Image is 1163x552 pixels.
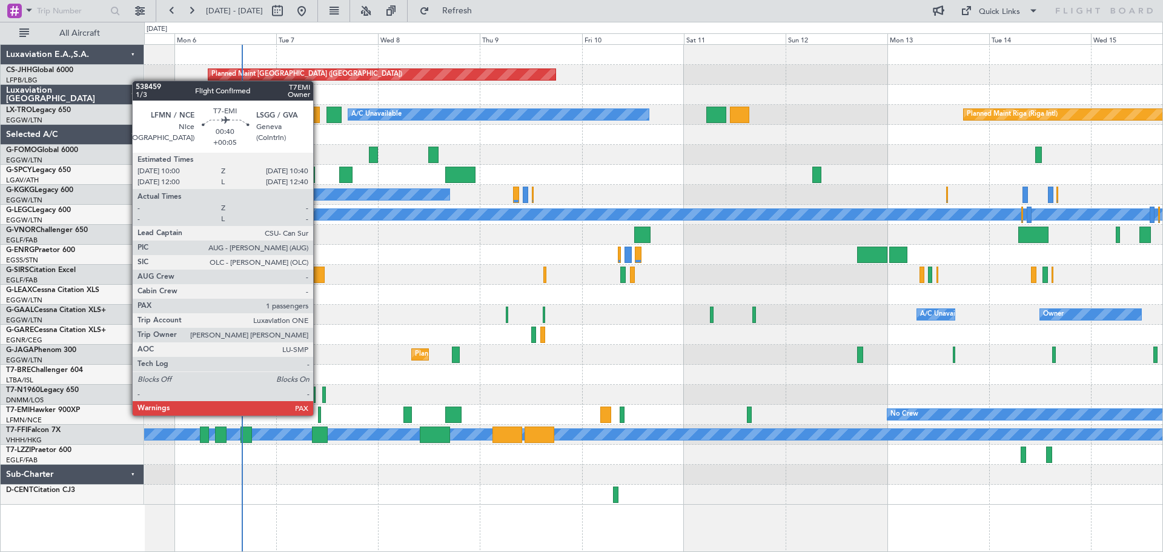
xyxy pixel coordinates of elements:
[6,187,73,194] a: G-KGKGLegacy 600
[6,207,71,214] a: G-LEGCLegacy 600
[6,67,32,74] span: CS-JHH
[211,65,402,84] div: Planned Maint [GEOGRAPHIC_DATA] ([GEOGRAPHIC_DATA])
[6,407,80,414] a: T7-EMIHawker 900XP
[6,356,42,365] a: EGGW/LTN
[6,176,39,185] a: LGAV/ATH
[6,427,27,434] span: T7-FFI
[6,427,61,434] a: T7-FFIFalcon 7X
[6,387,40,394] span: T7-N1960
[6,107,71,114] a: LX-TROLegacy 650
[6,116,42,125] a: EGGW/LTN
[6,436,42,445] a: VHHH/HKG
[887,33,989,44] div: Mon 13
[6,307,106,314] a: G-GAALCessna Citation XLS+
[6,487,33,494] span: D-CENT
[351,105,402,124] div: A/C Unavailable
[6,207,32,214] span: G-LEGC
[786,33,887,44] div: Sun 12
[6,267,76,274] a: G-SIRSCitation Excel
[6,147,78,154] a: G-FOMOGlobal 6000
[6,267,29,274] span: G-SIRS
[6,447,71,454] a: T7-LZZIPraetor 600
[890,405,918,424] div: No Crew
[6,287,99,294] a: G-LEAXCessna Citation XLS
[6,336,42,345] a: EGNR/CEG
[414,1,486,21] button: Refresh
[6,227,88,234] a: G-VNORChallenger 650
[6,347,76,354] a: G-JAGAPhenom 300
[6,196,42,205] a: EGGW/LTN
[6,156,42,165] a: EGGW/LTN
[6,456,38,465] a: EGLF/FAB
[6,367,31,374] span: T7-BRE
[967,105,1058,124] div: Planned Maint Riga (Riga Intl)
[6,276,38,285] a: EGLF/FAB
[6,387,79,394] a: T7-N1960Legacy 650
[6,316,42,325] a: EGGW/LTN
[684,33,786,44] div: Sat 11
[480,33,581,44] div: Thu 9
[6,187,35,194] span: G-KGKG
[31,29,128,38] span: All Aircraft
[432,7,483,15] span: Refresh
[6,67,73,74] a: CS-JHHGlobal 6000
[6,367,83,374] a: T7-BREChallenger 604
[37,2,107,20] input: Trip Number
[920,305,970,324] div: A/C Unavailable
[582,33,684,44] div: Fri 10
[1043,305,1064,324] div: Owner
[6,416,42,425] a: LFMN/NCE
[6,147,37,154] span: G-FOMO
[276,33,378,44] div: Tue 7
[6,376,33,385] a: LTBA/ISL
[415,345,606,364] div: Planned Maint [GEOGRAPHIC_DATA] ([GEOGRAPHIC_DATA])
[6,236,38,245] a: EGLF/FAB
[378,33,480,44] div: Wed 8
[6,327,106,334] a: G-GARECessna Citation XLS+
[6,256,38,265] a: EGSS/STN
[6,327,34,334] span: G-GARE
[6,247,35,254] span: G-ENRG
[206,5,263,16] span: [DATE] - [DATE]
[6,407,30,414] span: T7-EMI
[6,307,34,314] span: G-GAAL
[6,487,75,494] a: D-CENTCitation CJ3
[13,24,131,43] button: All Aircraft
[6,396,44,405] a: DNMM/LOS
[6,167,32,174] span: G-SPCY
[989,33,1091,44] div: Tue 14
[6,167,71,174] a: G-SPCYLegacy 650
[6,107,32,114] span: LX-TRO
[6,216,42,225] a: EGGW/LTN
[6,287,32,294] span: G-LEAX
[6,247,75,254] a: G-ENRGPraetor 600
[6,447,31,454] span: T7-LZZI
[979,6,1020,18] div: Quick Links
[147,24,167,35] div: [DATE]
[955,1,1044,21] button: Quick Links
[6,76,38,85] a: LFPB/LBG
[6,227,36,234] span: G-VNOR
[6,296,42,305] a: EGGW/LTN
[174,33,276,44] div: Mon 6
[6,347,34,354] span: G-JAGA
